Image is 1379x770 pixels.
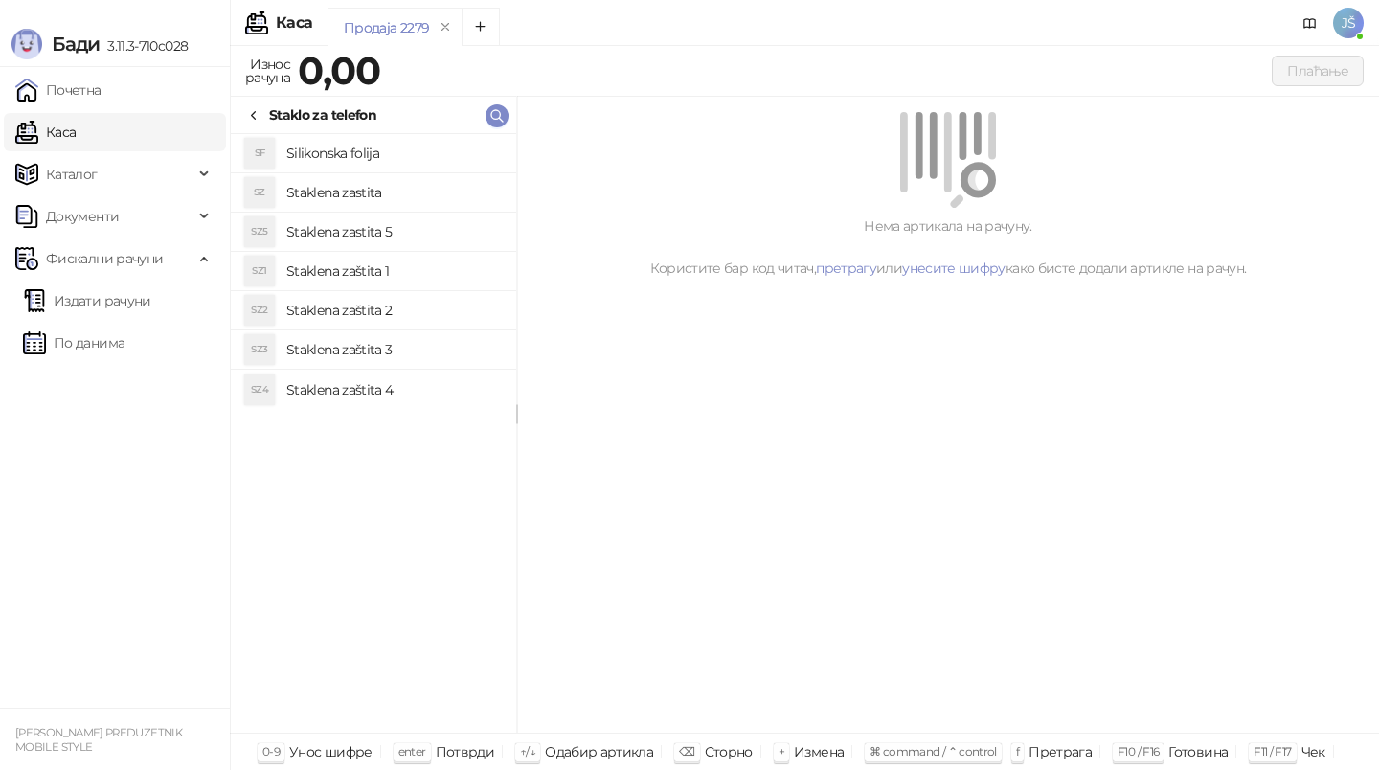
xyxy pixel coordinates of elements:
span: + [779,744,784,759]
div: Продаја 2279 [344,17,429,38]
span: JŠ [1333,8,1364,38]
a: По данима [23,324,124,362]
span: enter [398,744,426,759]
span: Каталог [46,155,98,193]
div: grid [231,134,516,733]
small: [PERSON_NAME] PREDUZETNIK MOBILE STYLE [15,726,182,754]
h4: Staklena zaštita 3 [286,334,501,365]
span: Фискални рачуни [46,239,163,278]
div: Одабир артикла [545,739,653,764]
div: Чек [1301,739,1325,764]
div: Каса [276,15,312,31]
div: SZ5 [244,216,275,247]
a: Документација [1295,8,1325,38]
div: Staklo za telefon [269,104,376,125]
div: SZ3 [244,334,275,365]
div: SZ [244,177,275,208]
button: Add tab [462,8,500,46]
div: SZ1 [244,256,275,286]
h4: Staklena zaštita 2 [286,295,501,326]
div: SZ4 [244,374,275,405]
div: Износ рачуна [241,52,294,90]
div: Претрага [1029,739,1092,764]
span: f [1016,744,1019,759]
a: Издати рачуни [23,282,151,320]
span: 0-9 [262,744,280,759]
div: SZ2 [244,295,275,326]
span: ↑/↓ [520,744,535,759]
a: Почетна [15,71,102,109]
button: remove [433,19,458,35]
span: 3.11.3-710c028 [100,37,188,55]
span: ⌘ command / ⌃ control [870,744,997,759]
div: Нема артикала на рачуну. Користите бар код читач, или како бисте додали артикле на рачун. [540,215,1356,279]
h4: Staklena zastita [286,177,501,208]
div: Измена [794,739,844,764]
div: Сторно [705,739,753,764]
a: Каса [15,113,76,151]
span: ⌫ [679,744,694,759]
a: претрагу [816,260,876,277]
h4: Staklena zastita 5 [286,216,501,247]
strong: 0,00 [298,47,380,94]
h4: Staklena zaštita 1 [286,256,501,286]
h4: Staklena zaštita 4 [286,374,501,405]
div: SF [244,138,275,169]
a: унесите шифру [902,260,1006,277]
span: F10 / F16 [1118,744,1159,759]
button: Плаћање [1272,56,1364,86]
div: Потврди [436,739,495,764]
span: Бади [52,33,100,56]
img: Logo [11,29,42,59]
span: F11 / F17 [1254,744,1291,759]
span: Документи [46,197,119,236]
h4: Silikonska folija [286,138,501,169]
div: Готовина [1168,739,1228,764]
div: Унос шифре [289,739,373,764]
